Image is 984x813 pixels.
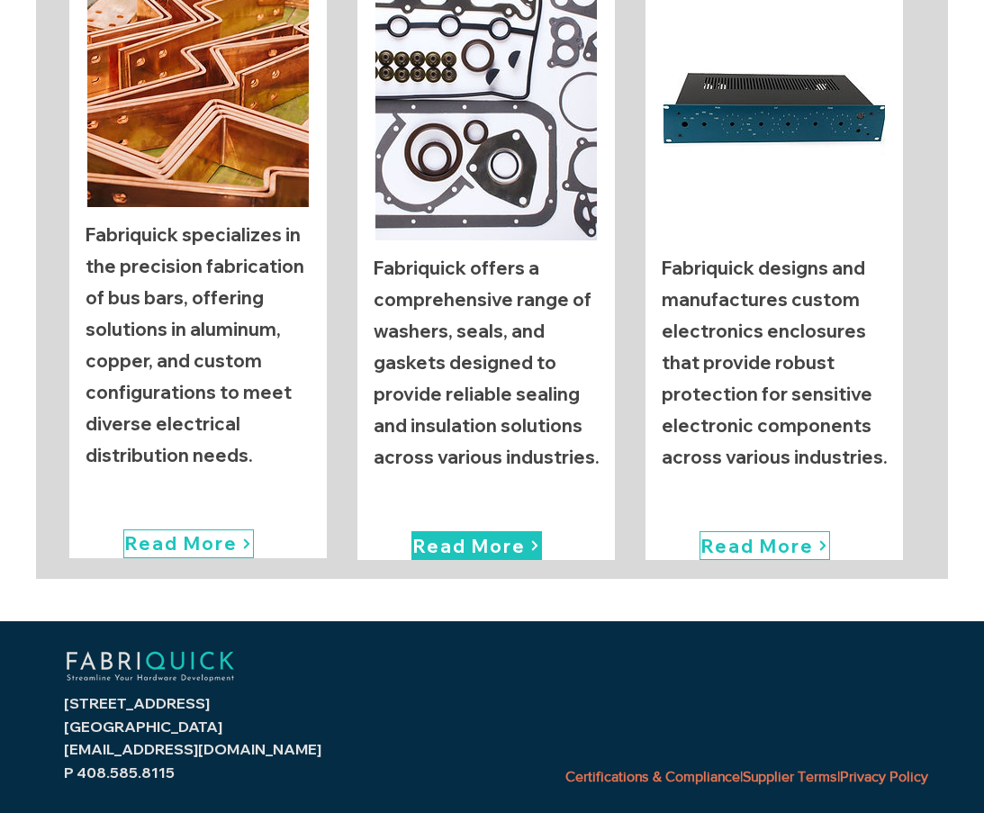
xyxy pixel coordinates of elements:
[743,769,837,784] a: Supplier Terms
[125,532,238,555] span: Read More
[565,769,740,784] a: Certifications & Compliance
[64,740,321,758] a: [EMAIL_ADDRESS][DOMAIN_NAME]
[64,718,222,736] span: [GEOGRAPHIC_DATA]
[123,529,254,558] a: Read More
[565,769,928,784] span: | |
[374,257,600,468] p: Fabriquick offers a comprehensive range of washers, seals, and gaskets designed to provide reliab...
[840,769,928,784] a: Privacy Policy
[413,535,526,557] span: Read More
[411,531,542,560] a: Read More
[700,531,830,560] a: Read More
[86,223,304,466] p: Fabriquick specializes in the precision fabrication of bus bars, offering solutions in aluminum, ...
[64,763,175,781] span: P 408.585.8115
[64,694,210,712] span: [STREET_ADDRESS]
[662,257,888,468] p: Fabriquick designs and manufactures custom electronics enclosures that provide robust protection ...
[701,535,814,557] span: Read More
